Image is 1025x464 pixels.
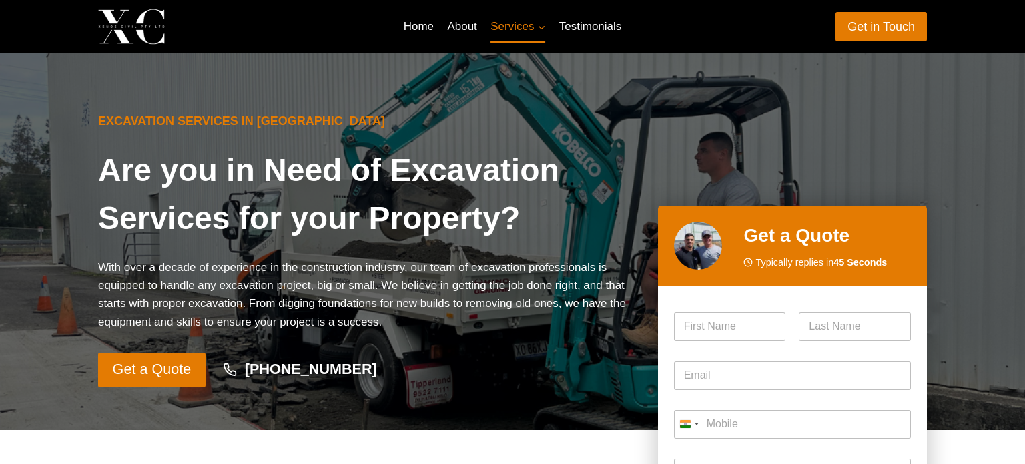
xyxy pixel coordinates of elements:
input: First Name [674,312,786,341]
h1: Are you in Need of Excavation Services for your Property? [98,146,637,242]
img: Xenos Civil [98,9,165,44]
p: Xenos Civil [176,16,270,37]
h2: Get a Quote [743,222,911,250]
a: Home [396,11,440,43]
button: Selected country [674,410,703,439]
span: Services [490,17,545,35]
h6: Excavation Services in [GEOGRAPHIC_DATA] [98,112,637,130]
span: Get a Quote [113,358,192,381]
a: About [440,11,484,43]
a: [PHONE_NUMBER] [211,355,390,385]
strong: [PHONE_NUMBER] [245,361,377,377]
input: Email [674,361,911,390]
a: Testimonials [553,11,629,43]
p: With over a decade of experience in the construction industry, our team of excavation professiona... [98,258,637,331]
a: Get in Touch [835,12,927,41]
strong: 45 Seconds [833,257,887,268]
input: Mobile [674,410,911,439]
a: Xenos Civil [98,9,270,44]
input: Last Name [799,312,911,341]
span: Typically replies in [755,255,887,270]
nav: Primary Navigation [396,11,628,43]
a: Services [484,11,553,43]
a: Get a Quote [98,353,206,387]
